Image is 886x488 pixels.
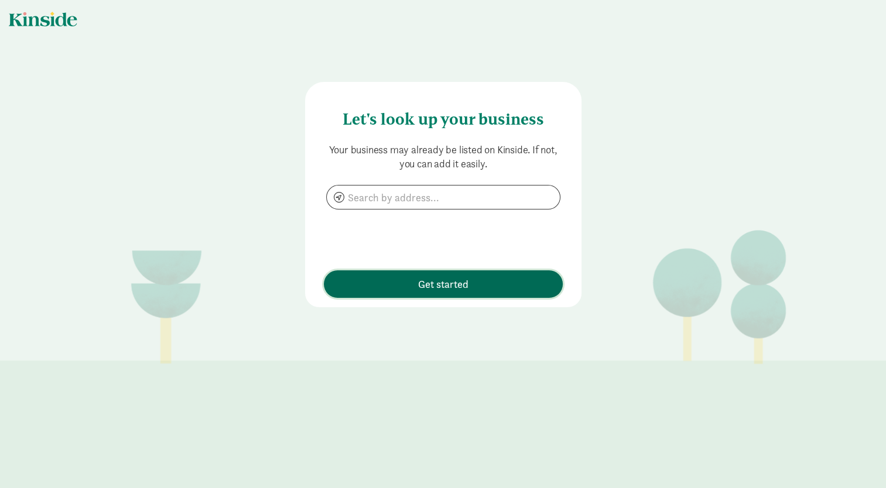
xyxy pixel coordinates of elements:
p: Your business may already be listed on Kinside. If not, you can add it easily. [324,143,563,171]
h4: Let's look up your business [324,101,563,129]
button: Get started [324,270,563,298]
input: Search by address... [327,185,560,209]
iframe: Chat Widget [827,432,886,488]
span: Get started [418,276,468,292]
